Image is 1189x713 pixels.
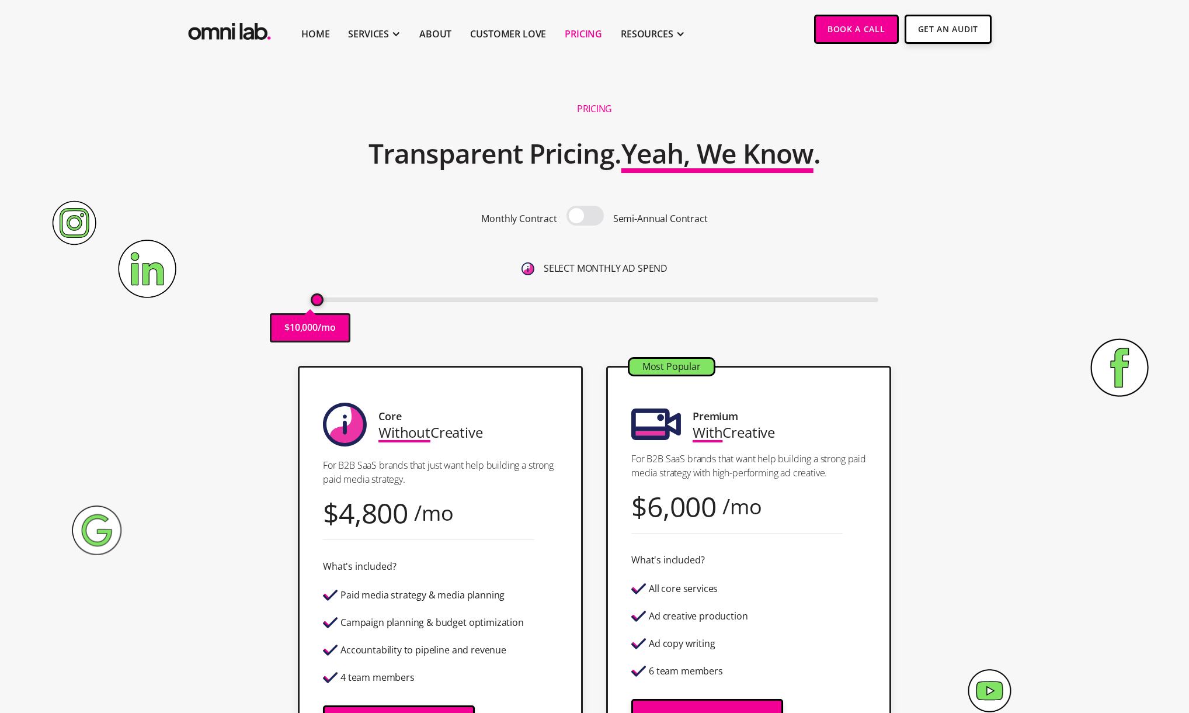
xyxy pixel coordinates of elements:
[323,559,396,574] div: What's included?
[301,27,329,41] a: Home
[378,424,483,440] div: Creative
[979,577,1189,713] iframe: Chat Widget
[649,584,718,594] div: All core services
[905,15,992,44] a: Get An Audit
[470,27,546,41] a: Customer Love
[481,211,557,227] p: Monthly Contract
[339,505,408,521] div: 4,800
[649,666,723,676] div: 6 team members
[323,505,339,521] div: $
[368,130,821,177] h2: Transparent Pricing. .
[631,452,866,480] p: For B2B SaaS brands that want help building a strong paid media strategy with high-performing ad ...
[284,320,290,335] p: $
[693,409,738,424] div: Premium
[631,552,704,568] div: What's included?
[630,359,714,375] div: Most Popular
[340,673,415,683] div: 4 team members
[290,320,318,335] p: 10,000
[186,15,273,43] img: Omni Lab: B2B SaaS Demand Generation Agency
[340,645,506,655] div: Accountability to pipeline and revenue
[544,261,667,276] p: SELECT MONTHLY AD SPEND
[621,27,673,41] div: RESOURCES
[631,499,647,514] div: $
[378,423,430,442] span: Without
[621,135,813,171] span: Yeah, We Know
[693,423,722,442] span: With
[522,262,534,275] img: 6410812402e99d19b372aa32_omni-nav-info.svg
[649,611,748,621] div: Ad creative production
[649,639,715,649] div: Ad copy writing
[414,505,454,521] div: /mo
[323,458,558,486] p: For B2B SaaS brands that just want help building a strong paid media strategy.
[419,27,451,41] a: About
[340,590,505,600] div: Paid media strategy & media planning
[348,27,389,41] div: SERVICES
[613,211,708,227] p: Semi-Annual Contract
[814,15,899,44] a: Book a Call
[318,320,336,335] p: /mo
[577,103,612,115] h1: Pricing
[378,409,401,424] div: Core
[693,424,775,440] div: Creative
[565,27,602,41] a: Pricing
[722,499,762,514] div: /mo
[647,499,717,514] div: 6,000
[340,618,524,628] div: Campaign planning & budget optimization
[186,15,273,43] a: home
